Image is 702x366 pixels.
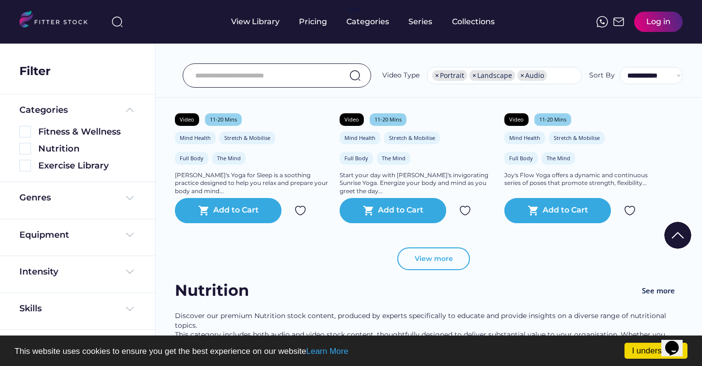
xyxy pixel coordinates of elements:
div: Fitness & Wellness [38,126,136,138]
img: Rectangle%205126.svg [19,143,31,154]
div: The Mind [382,154,406,162]
img: Frame%2051.svg [613,16,624,28]
img: Rectangle%205126.svg [19,160,31,171]
div: Nutrition [175,280,272,302]
img: LOGO.svg [19,11,96,30]
div: Start your day with [PERSON_NAME]'s invigorating Sunrise Yoga. Energize your body and mind as you... [340,171,495,196]
a: Learn More [306,347,348,356]
img: Frame%20%284%29.svg [124,266,136,277]
div: Nutrition [38,143,136,155]
div: Joy's Flow Yoga offers a dynamic and continuous series of poses that promote strength, flexibilit... [504,171,659,188]
div: Add to Cart [543,205,588,216]
div: 11-20 Mins [539,116,566,123]
div: Video Type [382,71,420,80]
img: Group%201000002324.svg [459,205,471,216]
img: meteor-icons_whatsapp%20%281%29.svg [596,16,608,28]
p: This website uses cookies to ensure you get the best experience on our website [15,347,687,355]
div: Genres [19,192,51,204]
button: See more [634,280,683,302]
div: Skills [19,303,44,315]
div: Log in [646,16,671,27]
div: Collections [452,16,495,27]
div: fvck [346,5,359,15]
img: Rectangle%205126.svg [19,126,31,137]
button: shopping_cart [198,205,210,216]
div: Full Body [180,154,203,162]
div: Video [509,116,524,123]
div: Mind Health [180,134,211,141]
span: × [520,72,524,79]
li: Portrait [432,70,467,81]
img: Frame%20%284%29.svg [124,229,136,241]
button: shopping_cart [363,205,374,216]
div: Equipment [19,229,69,241]
div: Video [344,116,359,123]
div: 11-20 Mins [374,116,402,123]
a: I understand! [624,343,687,359]
img: Group%201000002322%20%281%29.svg [664,222,691,249]
div: The Mind [217,154,241,162]
div: View Library [231,16,280,27]
span: × [472,72,476,79]
span: × [435,72,439,79]
div: Categories [346,16,389,27]
div: Stretch & Mobilise [554,134,600,141]
div: Add to Cart [213,205,259,216]
button: shopping_cart [528,205,539,216]
img: Group%201000002324.svg [624,205,636,216]
div: Categories [19,104,68,116]
img: Frame%20%284%29.svg [124,192,136,204]
div: Series [408,16,433,27]
img: search-normal.svg [349,70,361,81]
img: Group%201000002324.svg [295,205,306,216]
img: Frame%20%285%29.svg [124,104,136,116]
li: Audio [517,70,547,81]
div: 11-20 Mins [210,116,237,123]
div: Exercise Library [38,160,136,172]
button: View more [397,247,470,271]
div: Full Body [344,154,368,162]
div: Stretch & Mobilise [224,134,270,141]
div: Filter [19,63,50,79]
iframe: chat widget [661,327,692,356]
div: Full Body [509,154,533,162]
li: Landscape [469,70,515,81]
div: Pricing [299,16,327,27]
div: Mind Health [509,134,540,141]
div: Video [180,116,194,123]
div: Intensity [19,266,58,278]
div: Mind Health [344,134,375,141]
img: Frame%20%284%29.svg [124,303,136,315]
div: Sort By [589,71,615,80]
div: [PERSON_NAME]'s Yoga for Sleep is a soothing practice designed to help you relax and prepare your... [175,171,330,196]
div: The Mind [546,154,570,162]
div: Add to Cart [378,205,423,216]
div: Stretch & Mobilise [389,134,435,141]
img: search-normal%203.svg [111,16,123,28]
